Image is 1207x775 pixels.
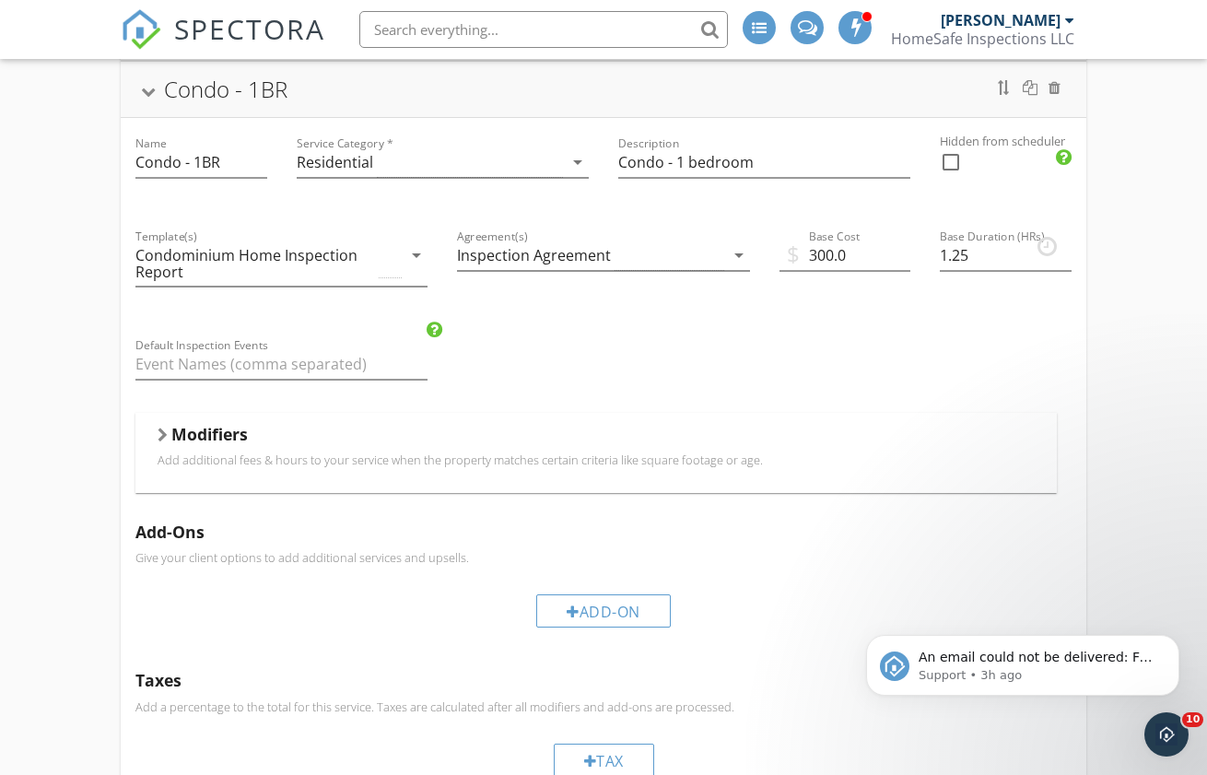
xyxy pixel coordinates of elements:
div: Condominium Home Inspection Report [135,247,375,280]
span: $ [787,238,800,271]
a: SPECTORA [121,25,325,64]
input: Search everything... [359,11,728,48]
i: arrow_drop_down [405,244,428,266]
div: HomeSafe Inspections LLC [891,29,1074,48]
input: Base Duration (HRs) [940,241,1072,271]
div: Residential [297,154,373,170]
p: Add additional fees & hours to your service when the property matches certain criteria like squar... [158,452,1035,467]
span: SPECTORA [174,9,325,48]
h5: Taxes [135,671,1072,689]
div: [PERSON_NAME] [941,11,1061,29]
iframe: Intercom live chat [1144,712,1189,757]
input: Default Inspection Events [135,349,428,380]
p: Add a percentage to the total for this service. Taxes are calculated after all modifiers and add-... [135,699,1072,714]
div: Condo - 1BR [164,74,287,104]
i: arrow_drop_down [728,244,750,266]
div: Add-On [536,594,671,628]
span: 10 [1182,712,1203,727]
h5: Add-Ons [135,523,1072,541]
i: arrow_drop_down [567,151,589,173]
img: The Best Home Inspection Software - Spectora [121,9,161,50]
input: Name [135,147,267,178]
iframe: Intercom notifications message [838,596,1207,725]
input: Description [618,147,910,178]
div: Inspection Agreement [457,247,611,264]
h5: Modifiers [171,425,248,443]
p: Give your client options to add additional services and upsells. [135,550,1072,565]
input: Base Cost [779,241,911,271]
